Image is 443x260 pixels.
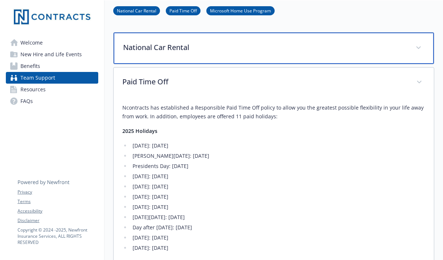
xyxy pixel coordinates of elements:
span: FAQs [20,95,33,107]
a: Microsoft Home Use Program [206,7,275,14]
a: Disclaimer [18,217,98,224]
a: New Hire and Life Events [6,49,98,60]
p: Copyright © 2024 - 2025 , Newfront Insurance Services, ALL RIGHTS RESERVED [18,227,98,245]
li: Presidents Day: [DATE] [130,162,425,171]
li: [PERSON_NAME][DATE]: [DATE] [130,152,425,160]
a: Welcome [6,37,98,49]
a: Terms [18,198,98,205]
p: Ncontracts has established a Responsible Paid Time Off policy to allow you the greatest possible ... [122,103,425,121]
span: Benefits [20,60,40,72]
div: Paid Time Off [114,68,434,97]
li: [DATE]: [DATE] [130,233,425,242]
li: [DATE]: [DATE] [130,141,425,150]
p: Paid Time Off [122,76,408,87]
a: Benefits [6,60,98,72]
a: Team Support [6,72,98,84]
a: FAQs [6,95,98,107]
span: Welcome [20,37,43,49]
li: [DATE]: [DATE] [130,192,425,201]
a: Accessibility [18,208,98,214]
a: National Car Rental [113,7,160,14]
li: [DATE]: [DATE] [130,172,425,181]
li: [DATE]: [DATE] [130,182,425,191]
p: National Car Rental [123,42,407,53]
div: National Car Rental [114,32,434,64]
span: Resources [20,84,46,95]
a: Paid Time Off [166,7,201,14]
li: Day after [DATE]: [DATE] [130,223,425,232]
li: [DATE]: [DATE] [130,203,425,211]
li: [DATE]: [DATE] [130,244,425,252]
li: [DATE][DATE]: [DATE] [130,213,425,222]
span: Team Support [20,72,55,84]
strong: 2025 Holidays [122,127,157,134]
span: New Hire and Life Events [20,49,82,60]
a: Resources [6,84,98,95]
a: Privacy [18,189,98,195]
